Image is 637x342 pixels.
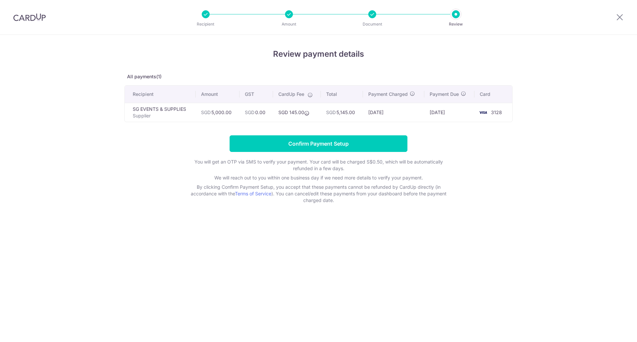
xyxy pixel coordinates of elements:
[363,103,424,122] td: [DATE]
[13,13,46,21] img: CardUp
[595,322,630,339] iframe: Opens a widget where you can find more information
[491,109,502,115] span: 3128
[125,103,196,122] td: SG EVENTS & SUPPLIES
[431,21,480,28] p: Review
[240,103,273,122] td: 0.00
[201,109,211,115] span: SGD
[186,159,451,172] p: You will get an OTP via SMS to verify your payment. Your card will be charged S$0.50, which will ...
[186,174,451,181] p: We will reach out to you within one business day if we need more details to verify your payment.
[368,91,408,98] span: Payment Charged
[133,112,190,119] p: Supplier
[273,103,321,122] td: SGD 145.00
[181,21,230,28] p: Recipient
[230,135,407,152] input: Confirm Payment Setup
[240,86,273,103] th: GST
[235,191,271,196] a: Terms of Service
[186,184,451,204] p: By clicking Confirm Payment Setup, you accept that these payments cannot be refunded by CardUp di...
[264,21,314,28] p: Amount
[196,103,240,122] td: 5,000.00
[424,103,474,122] td: [DATE]
[321,103,363,122] td: 5,145.00
[326,109,336,115] span: SGD
[124,48,513,60] h4: Review payment details
[476,108,490,116] img: <span class="translation_missing" title="translation missing: en.account_steps.new_confirm_form.b...
[348,21,397,28] p: Document
[125,86,196,103] th: Recipient
[474,86,512,103] th: Card
[430,91,459,98] span: Payment Due
[321,86,363,103] th: Total
[245,109,254,115] span: SGD
[196,86,240,103] th: Amount
[278,91,304,98] span: CardUp Fee
[124,73,513,80] p: All payments(1)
